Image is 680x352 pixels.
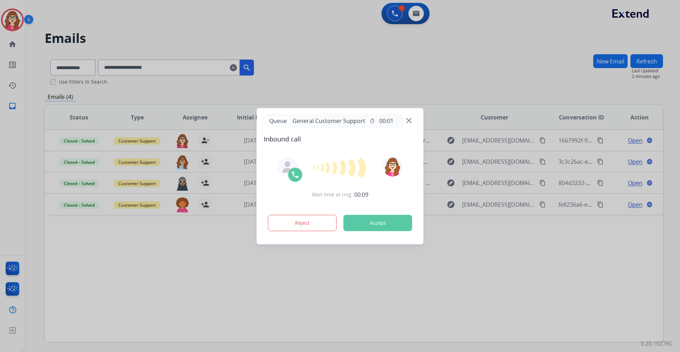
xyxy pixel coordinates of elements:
mat-icon: timer [369,118,375,124]
span: General Customer Support [290,117,368,125]
p: 0.20.1027RC [641,339,673,348]
span: Inbound call [264,134,416,144]
img: avatar [382,157,402,177]
span: 00:09 [354,190,368,199]
img: close-button [406,118,412,123]
span: Wait time at ring: [312,191,353,198]
img: call-icon [291,171,300,179]
button: Accept [344,215,412,231]
img: agent-avatar [282,161,293,173]
p: Queue [267,117,290,125]
button: Reject [268,215,337,231]
span: 00:01 [379,117,393,125]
